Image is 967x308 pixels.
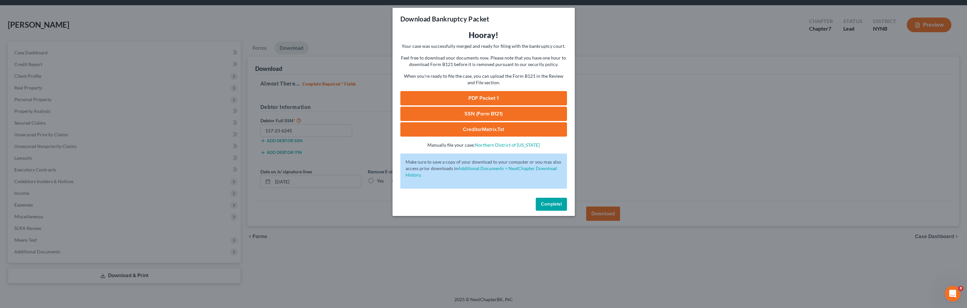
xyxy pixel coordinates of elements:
[400,122,567,137] a: CreditorMatrix.txt
[958,286,963,291] span: 8
[536,198,567,211] button: Complete!
[945,286,960,301] iframe: Intercom live chat
[400,30,567,40] h3: Hooray!
[475,142,540,148] a: Northern District of [US_STATE]
[541,201,562,207] span: Complete!
[400,142,567,148] p: Manually file your case:
[400,55,567,68] p: Feel free to download your documents now. Please note that you have one hour to download Form B12...
[406,166,557,178] a: Additional Documents > NextChapter Download History.
[406,159,562,178] p: Make sure to save a copy of your download to your computer or you may also access prior downloads in
[400,91,567,105] a: PDF Packet 1
[400,14,490,23] h3: Download Bankruptcy Packet
[400,43,567,49] p: Your case was successfully merged and ready for filing with the bankruptcy court.
[400,73,567,86] p: When you're ready to file the case, you can upload the Form B121 in the Review and File section.
[400,107,567,121] a: SSN (Form B121)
